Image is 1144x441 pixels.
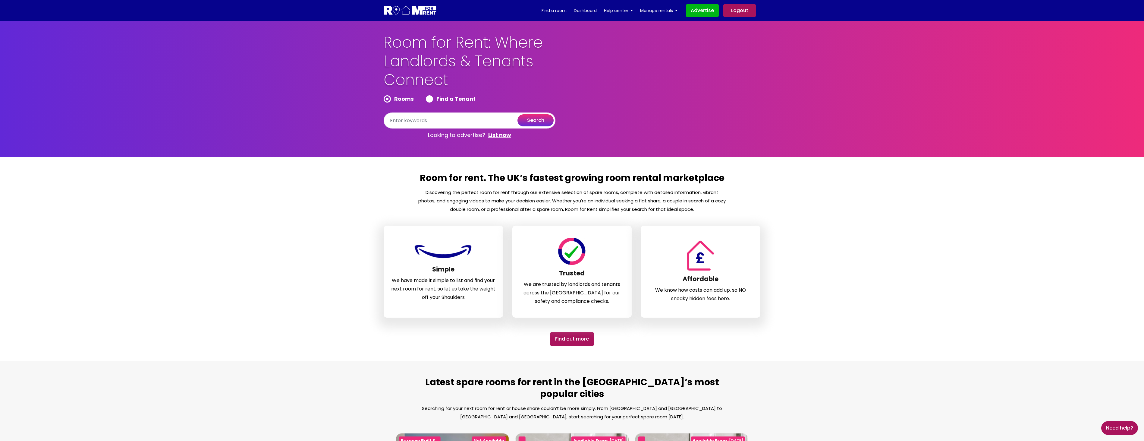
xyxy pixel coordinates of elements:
[384,113,555,128] input: Enter keywords
[391,276,496,302] p: We have made it simple to list and find your next room for rent, so let us take the weight off yo...
[686,4,719,17] a: Advertise
[426,95,476,103] label: Find a Tenant
[413,242,473,261] img: Room For Rent
[384,5,437,16] img: Logo for Room for Rent, featuring a welcoming design with a house icon and modern typography
[557,238,587,265] img: Room For Rent
[418,188,726,214] p: Discovering the perfect room for rent through our extensive selection of spare rooms, complete wi...
[520,269,624,280] h3: Trusted
[418,376,726,404] h2: Latest spare rooms for rent in the [GEOGRAPHIC_DATA]’s most popular cities
[550,332,594,346] a: Find out More
[723,4,756,17] a: Logout
[604,6,633,15] a: Help center
[418,404,726,421] p: Searching for your next room for rent or house share couldn’t be more simply. From [GEOGRAPHIC_DA...
[684,240,717,271] img: Room For Rent
[384,95,414,103] label: Rooms
[384,128,555,142] p: Looking to advertise?
[488,132,511,139] a: List now
[648,275,753,286] h3: Affordable
[391,265,496,276] h3: Simple
[574,6,597,15] a: Dashboard
[640,6,677,15] a: Manage rentals
[648,286,753,303] p: We know how costs can add up, so NO sneaky hidden fees here.
[1101,421,1138,435] a: Need Help?
[520,280,624,306] p: We are trusted by landlords and tenants across the [GEOGRAPHIC_DATA] for our safety and complianc...
[517,114,554,126] button: search
[418,172,726,188] h2: Room for rent. The UK’s fastest growing room rental marketplace
[384,33,586,95] h1: Room for Rent: Where Landlords & Tenants Connect
[542,6,567,15] a: Find a room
